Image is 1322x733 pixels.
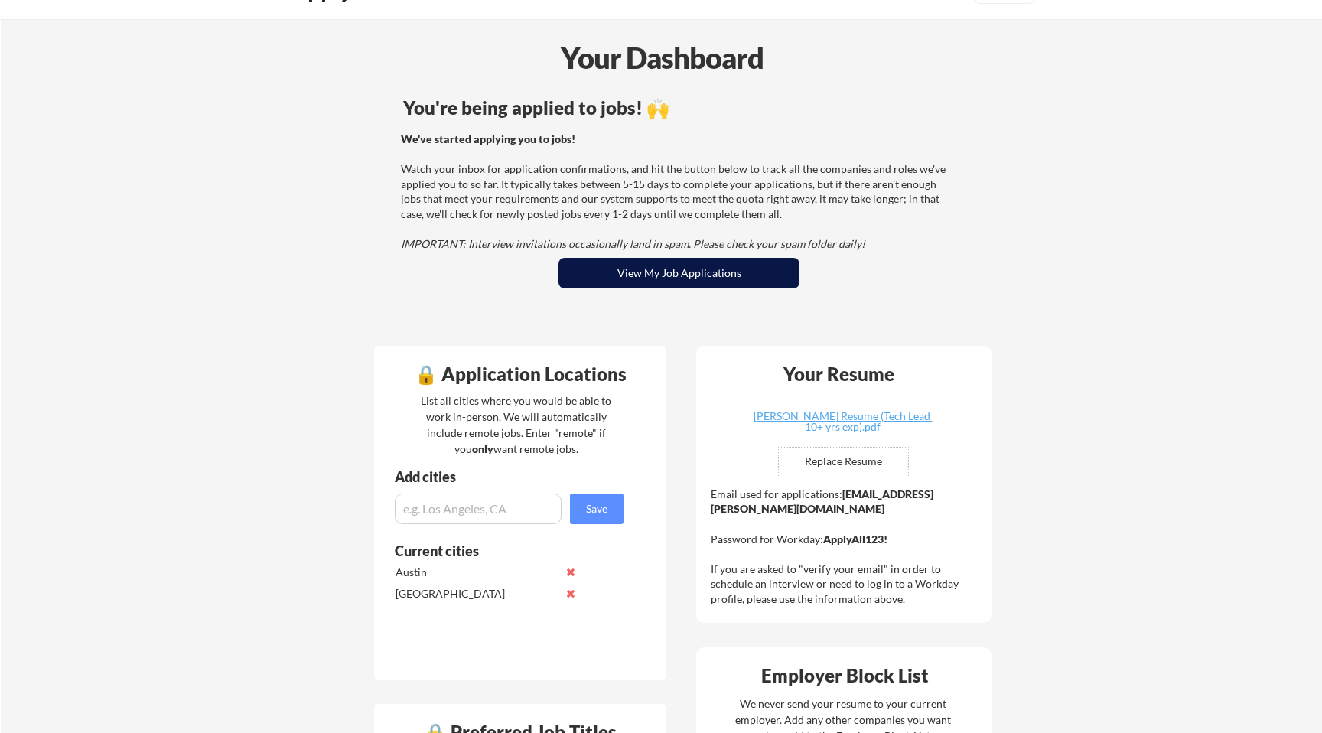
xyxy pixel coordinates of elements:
[378,365,663,383] div: 🔒 Application Locations
[411,393,621,457] div: List all cities where you would be able to work in-person. We will automatically include remote j...
[396,565,557,580] div: Austin
[403,99,955,117] div: You're being applied to jobs! 🙌
[395,470,627,484] div: Add cities
[401,237,865,250] em: IMPORTANT: Interview invitations occasionally land in spam. Please check your spam folder daily!
[401,132,952,252] div: Watch your inbox for application confirmations, and hit the button below to track all the compani...
[472,442,493,455] strong: only
[395,544,607,558] div: Current cities
[395,494,562,524] input: e.g. Los Angeles, CA
[823,533,887,546] strong: ApplyAll123!
[2,36,1322,80] div: Your Dashboard
[558,258,799,288] button: View My Job Applications
[401,132,575,145] strong: We've started applying you to jobs!
[751,411,933,435] a: [PERSON_NAME] Resume (Tech Lead 10+ yrs exp).pdf
[570,494,624,524] button: Save
[751,411,933,432] div: [PERSON_NAME] Resume (Tech Lead 10+ yrs exp).pdf
[702,666,987,685] div: Employer Block List
[396,586,557,601] div: [GEOGRAPHIC_DATA]
[763,365,914,383] div: Your Resume
[711,487,981,607] div: Email used for applications: Password for Workday: If you are asked to "verify your email" in ord...
[711,487,933,516] strong: [EMAIL_ADDRESS][PERSON_NAME][DOMAIN_NAME]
